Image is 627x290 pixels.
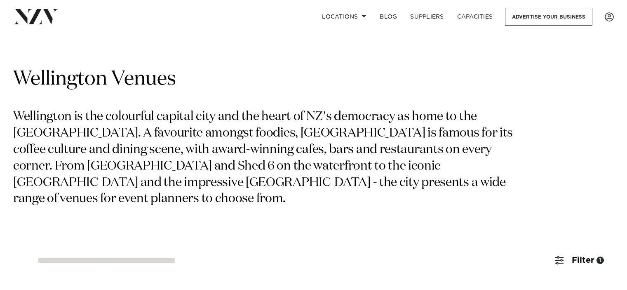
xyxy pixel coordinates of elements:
a: BLOG [373,8,404,26]
p: Wellington is the colourful capital city and the heart of NZ's democracy as home to the [GEOGRAPH... [13,109,523,207]
h1: Wellington Venues [13,66,614,92]
img: nzv-logo.png [13,9,58,24]
span: Filter [572,256,594,264]
a: Capacities [451,8,500,26]
a: SUPPLIERS [404,8,450,26]
a: Locations [315,8,373,26]
div: 1 [596,257,604,264]
button: Filter1 [545,240,614,280]
a: Advertise your business [505,8,592,26]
